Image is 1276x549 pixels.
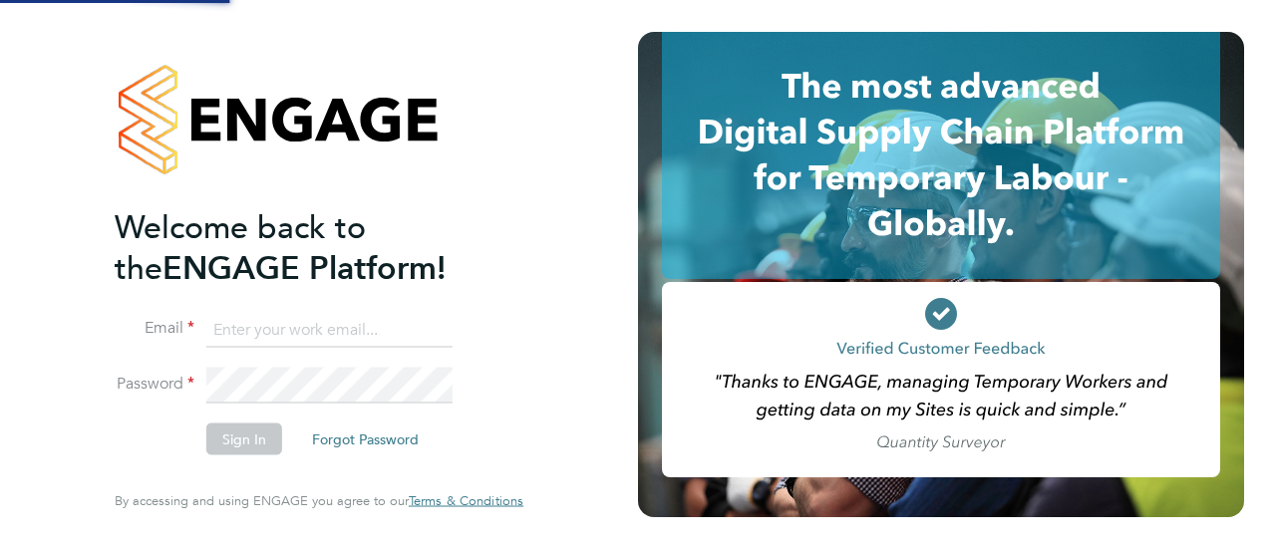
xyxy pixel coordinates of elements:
button: Sign In [206,423,282,455]
span: Terms & Conditions [409,492,523,509]
a: Terms & Conditions [409,493,523,509]
button: Forgot Password [296,423,435,455]
label: Password [115,374,194,395]
h2: ENGAGE Platform! [115,206,503,288]
span: By accessing and using ENGAGE you agree to our [115,492,523,509]
input: Enter your work email... [206,312,453,348]
span: Welcome back to the [115,207,366,287]
label: Email [115,318,194,339]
